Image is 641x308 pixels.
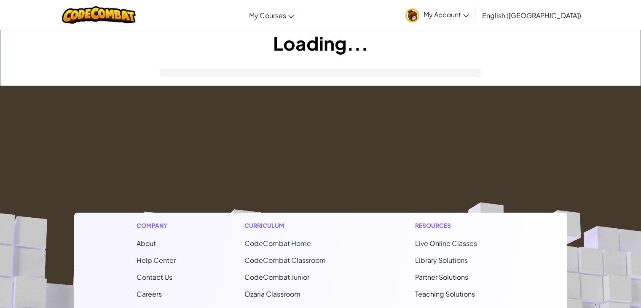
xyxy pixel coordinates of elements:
span: CodeCombat Home [244,239,311,248]
a: My Account [401,2,473,28]
img: avatar [405,8,419,22]
a: Help Center [137,256,176,265]
img: CodeCombat logo [62,6,136,24]
a: CodeCombat Junior [244,273,309,281]
a: CodeCombat Classroom [244,256,326,265]
span: Contact Us [137,273,172,281]
h1: Curriculum [244,221,346,230]
a: About [137,239,156,248]
a: Teaching Solutions [415,289,475,298]
a: My Courses [245,4,298,27]
a: Partner Solutions [415,273,468,281]
a: Ozaria Classroom [244,289,300,298]
span: My Account [424,10,469,19]
span: English ([GEOGRAPHIC_DATA]) [482,11,581,20]
h1: Loading... [0,30,641,56]
a: Library Solutions [415,256,468,265]
a: Careers [137,289,162,298]
a: Live Online Classes [415,239,477,248]
a: English ([GEOGRAPHIC_DATA]) [478,4,585,27]
span: My Courses [249,11,286,20]
h1: Company [137,221,176,230]
h1: Resources [415,221,505,230]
